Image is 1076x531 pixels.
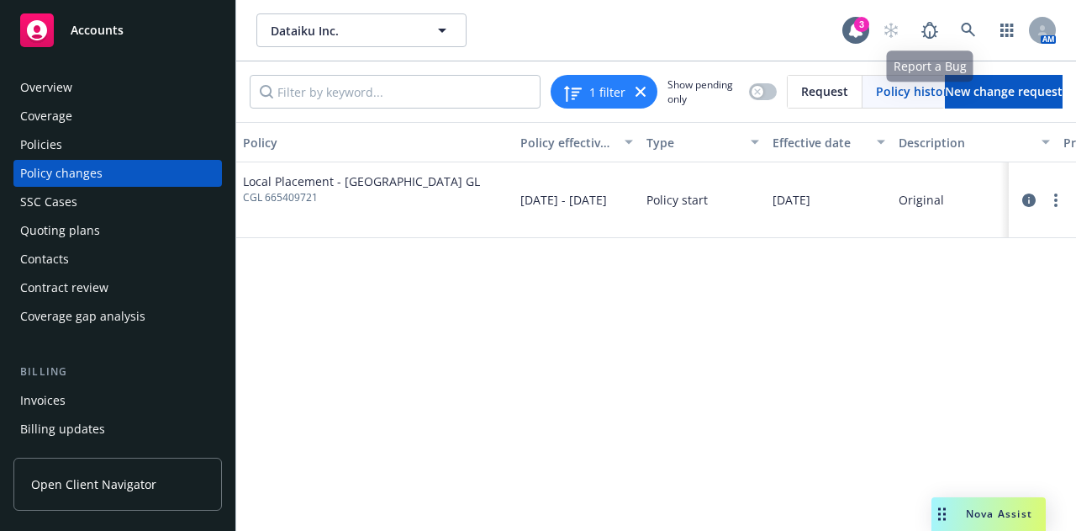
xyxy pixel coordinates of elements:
[667,77,742,106] span: Show pending only
[20,160,103,187] div: Policy changes
[945,75,1063,109] a: New change request
[13,416,222,443] a: Billing updates
[514,122,640,162] button: Policy effective dates
[520,191,607,209] span: [DATE] - [DATE]
[20,303,145,330] div: Coverage gap analysis
[256,13,467,47] button: Dataiku Inc.
[13,131,222,158] a: Policies
[13,303,222,330] a: Coverage gap analysis
[854,17,869,32] div: 3
[243,134,507,151] div: Policy
[1019,190,1039,210] a: circleInformation
[20,274,108,301] div: Contract review
[13,217,222,244] a: Quoting plans
[931,497,952,531] div: Drag to move
[13,246,222,273] a: Contacts
[13,387,222,414] a: Invoices
[13,364,222,380] div: Billing
[20,246,69,273] div: Contacts
[243,190,480,205] span: CGL 665409721
[801,82,848,100] span: Request
[13,103,222,130] a: Coverage
[952,13,985,47] a: Search
[71,24,124,37] span: Accounts
[892,122,1057,162] button: Description
[931,497,1046,531] button: Nova Assist
[966,507,1032,521] span: Nova Assist
[773,134,867,151] div: Effective date
[589,83,625,101] span: 1 filter
[913,13,947,47] a: Report a Bug
[20,103,72,130] div: Coverage
[13,274,222,301] a: Contract review
[899,191,944,209] div: Original
[899,134,1031,151] div: Description
[13,7,222,54] a: Accounts
[236,122,514,162] button: Policy
[20,189,77,215] div: SSC Cases
[271,22,416,40] span: Dataiku Inc.
[250,75,541,109] input: Filter by keyword...
[13,160,222,187] a: Policy changes
[20,74,72,101] div: Overview
[20,416,105,443] div: Billing updates
[31,475,156,493] span: Open Client Navigator
[13,74,222,101] a: Overview
[20,131,62,158] div: Policies
[243,173,480,190] span: Local Placement - [GEOGRAPHIC_DATA] GL
[20,217,100,244] div: Quoting plans
[646,191,708,209] span: Policy start
[773,191,810,209] span: [DATE]
[1046,190,1066,210] a: more
[640,122,766,162] button: Type
[646,134,741,151] div: Type
[766,122,892,162] button: Effective date
[874,13,908,47] a: Start snowing
[876,82,955,100] span: Policy history
[945,83,1063,99] span: New change request
[990,13,1024,47] a: Switch app
[20,387,66,414] div: Invoices
[13,189,222,215] a: SSC Cases
[520,134,614,151] div: Policy effective dates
